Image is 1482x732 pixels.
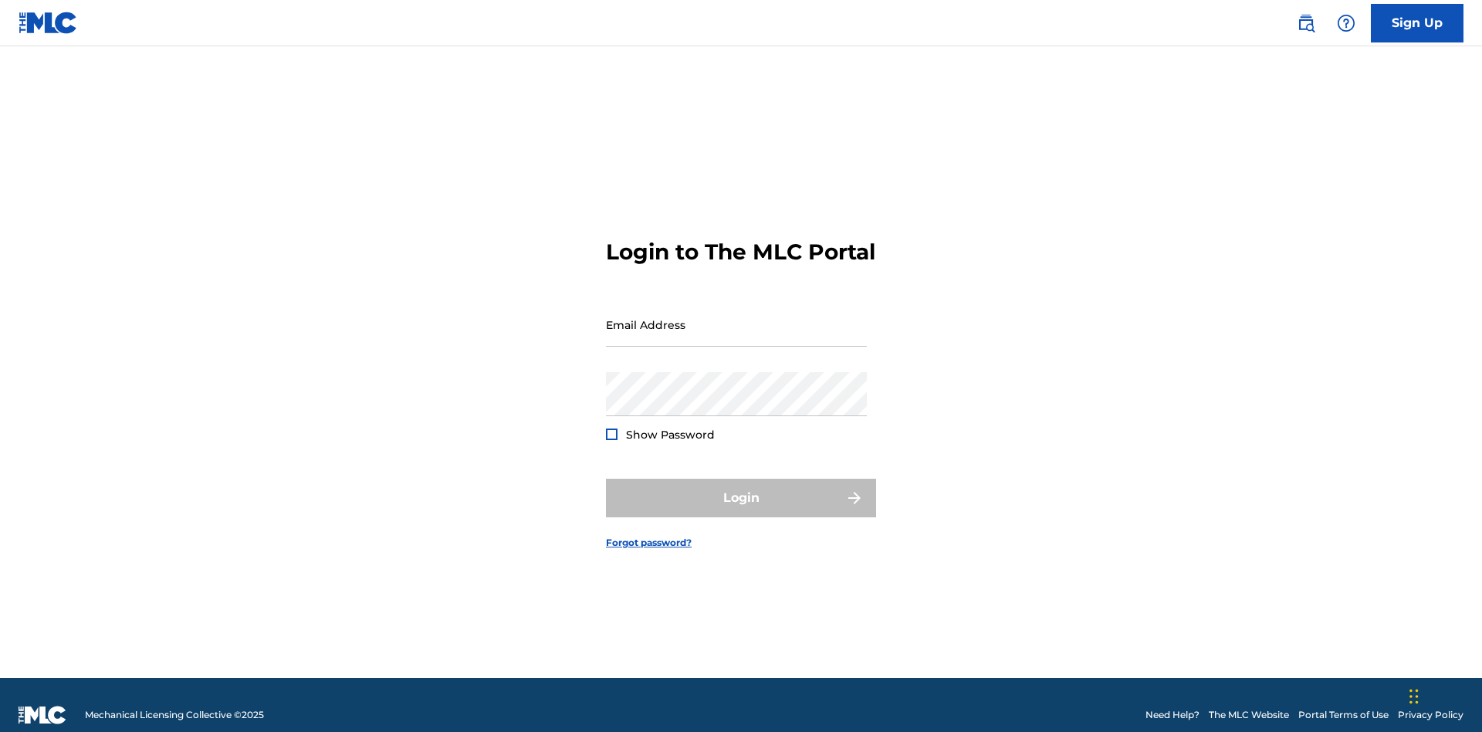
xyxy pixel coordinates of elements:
[606,536,692,550] a: Forgot password?
[1297,14,1315,32] img: search
[1331,8,1362,39] div: Help
[1405,658,1482,732] iframe: Chat Widget
[1337,14,1355,32] img: help
[19,12,78,34] img: MLC Logo
[1145,708,1199,722] a: Need Help?
[1371,4,1463,42] a: Sign Up
[606,239,875,266] h3: Login to The MLC Portal
[1291,8,1321,39] a: Public Search
[19,706,66,724] img: logo
[1398,708,1463,722] a: Privacy Policy
[626,428,715,442] span: Show Password
[85,708,264,722] span: Mechanical Licensing Collective © 2025
[1209,708,1289,722] a: The MLC Website
[1409,673,1419,720] div: Drag
[1298,708,1389,722] a: Portal Terms of Use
